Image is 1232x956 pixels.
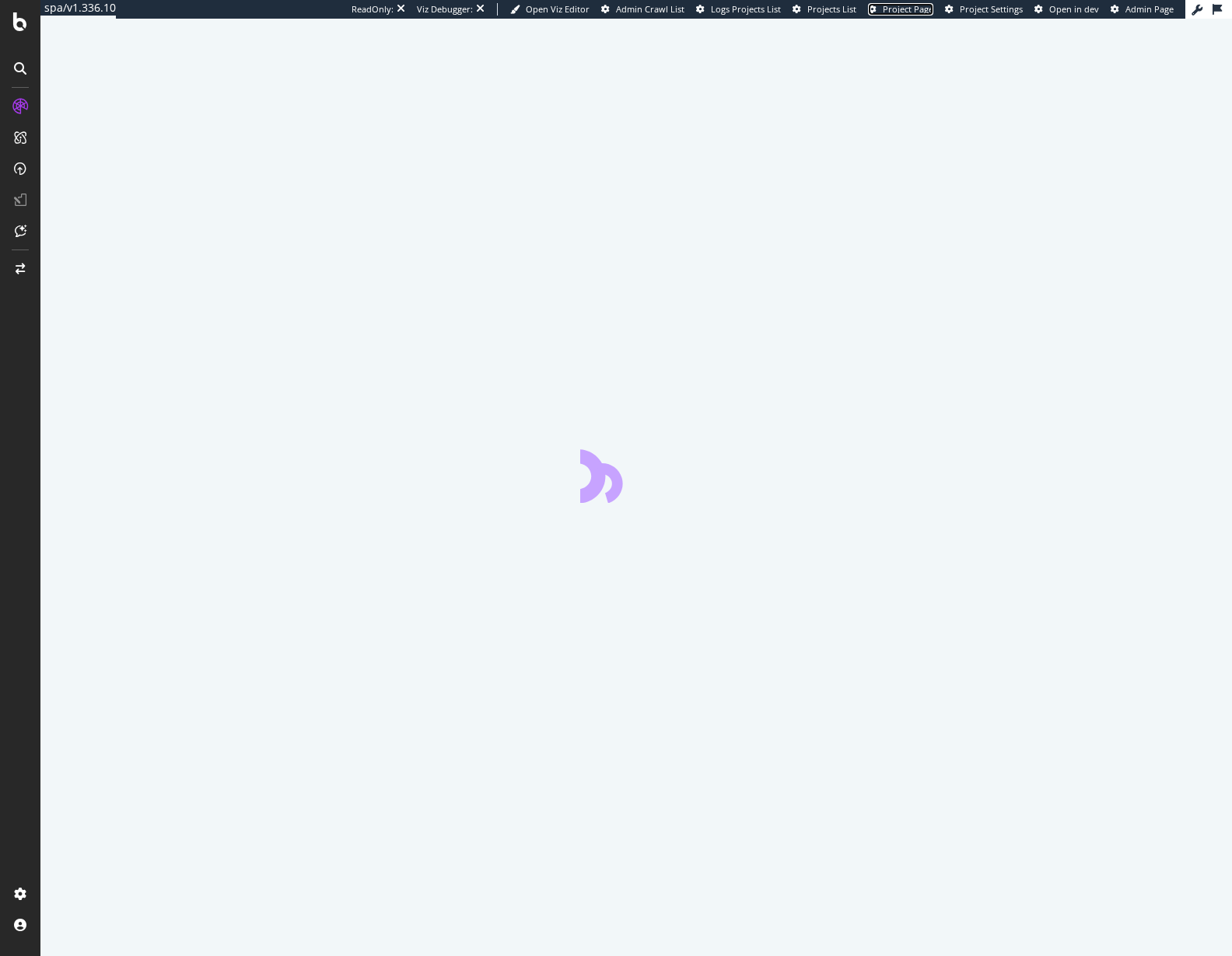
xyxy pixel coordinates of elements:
span: Admin Page [1125,3,1174,15]
span: Project Page [883,3,933,15]
div: ReadOnly: [352,3,394,16]
a: Project Settings [945,3,1023,16]
div: Viz Debugger: [417,3,473,16]
a: Project Page [868,3,933,16]
span: Logs Projects List [711,3,781,15]
div: animation [580,447,692,503]
a: Open Viz Editor [510,3,590,16]
a: Admin Crawl List [601,3,684,16]
span: Projects List [807,3,856,15]
a: Logs Projects List [696,3,781,16]
a: Projects List [793,3,856,16]
span: Project Settings [960,3,1023,15]
span: Admin Crawl List [616,3,684,15]
span: Open Viz Editor [526,3,590,15]
a: Admin Page [1111,3,1174,16]
span: Open in dev [1049,3,1099,15]
a: Open in dev [1034,3,1099,16]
